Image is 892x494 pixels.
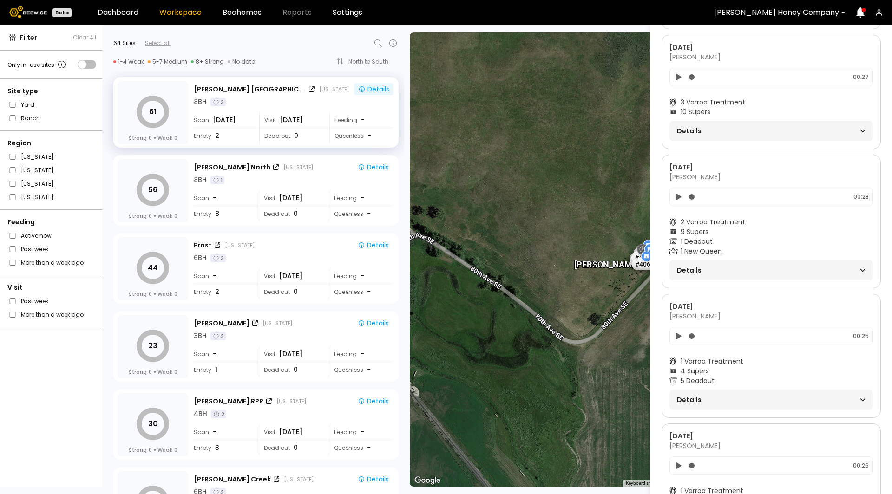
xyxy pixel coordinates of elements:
[358,319,389,327] div: Details
[259,440,322,455] div: Dead out
[211,410,226,418] div: 2
[174,368,177,376] span: 0
[358,241,389,249] div: Details
[259,190,322,206] div: Visit
[329,346,393,362] div: Feeding
[367,131,371,141] span: -
[329,424,393,440] div: Feeding
[669,162,873,172] div: [DATE]
[361,115,366,125] div: -
[73,33,96,42] span: Clear All
[259,112,323,128] div: Visit
[329,440,393,455] div: Queenless
[677,124,866,137] div: Details
[294,209,298,219] span: 0
[52,8,72,17] div: Beta
[225,241,255,249] div: [US_STATE]
[7,59,67,70] div: Only in-use sites
[21,296,48,306] label: Past week
[194,128,252,143] div: Empty
[194,112,252,128] div: Scan
[632,258,662,270] div: # 40654
[279,349,302,359] span: [DATE]
[681,107,710,117] span: 10 Supers
[129,368,177,376] div: Strong Weak
[194,162,270,172] div: [PERSON_NAME] North
[348,59,395,65] div: North to South
[361,271,365,281] div: -
[194,253,207,263] div: 6 BH
[669,302,873,321] div: [PERSON_NAME]
[329,362,393,377] div: Queenless
[174,134,177,142] span: 0
[213,115,236,125] span: [DATE]
[259,346,322,362] div: Visit
[853,461,869,470] span: 00:26
[194,318,249,328] div: [PERSON_NAME]
[215,365,217,375] span: 1
[681,237,713,247] span: 1 Deadout
[294,443,298,453] span: 0
[21,165,54,175] label: [US_STATE]
[129,134,177,142] div: Strong Weak
[98,9,138,16] a: Dashboard
[191,58,224,65] div: 8+ Strong
[367,365,371,375] span: -
[412,474,443,487] a: Open this area in Google Maps (opens a new window)
[21,179,54,188] label: [US_STATE]
[284,475,314,483] div: [US_STATE]
[681,97,745,107] span: 3 Varroa Treatment
[148,58,187,65] div: 5-7 Medium
[210,176,224,184] div: 1
[215,209,219,219] span: 8
[354,239,393,251] button: Details
[149,290,152,298] span: 0
[259,128,323,143] div: Dead out
[7,86,96,96] div: Site type
[329,112,393,128] div: Feeding
[677,264,866,277] div: Details
[358,397,389,405] div: Details
[630,253,659,265] div: # 40669
[358,85,389,93] div: Details
[159,9,202,16] a: Workspace
[276,397,306,405] div: [US_STATE]
[174,290,177,298] span: 0
[21,152,54,162] label: [US_STATE]
[9,6,47,18] img: Beewise logo
[174,212,177,220] span: 0
[215,443,219,453] span: 3
[853,332,869,340] span: 00:25
[669,302,873,312] div: [DATE]
[21,310,84,319] label: More than a week ago
[213,271,216,281] span: -
[626,480,666,487] button: Keyboard shortcuts
[21,113,40,123] label: Ranch
[21,258,84,267] label: More than a week ago
[681,247,722,256] span: 1 New Queen
[215,287,219,297] span: 2
[677,264,771,277] span: Details
[194,84,306,94] div: [PERSON_NAME] [GEOGRAPHIC_DATA]
[358,475,389,483] div: Details
[329,268,393,284] div: Feeding
[282,9,312,16] span: Reports
[294,131,298,141] span: 0
[20,33,37,43] span: Filter
[367,209,371,219] span: -
[681,376,715,386] span: 5 Deadout
[213,193,216,203] span: -
[148,262,158,273] tspan: 44
[194,362,252,377] div: Empty
[213,349,216,359] span: -
[669,43,873,52] div: [DATE]
[210,254,226,262] div: 3
[174,446,177,454] span: 0
[210,98,226,106] div: 3
[194,240,212,250] div: Frost
[7,217,96,227] div: Feeding
[113,39,136,47] div: 64 Sites
[361,349,365,359] div: -
[279,271,302,281] span: [DATE]
[681,357,743,366] span: 1 Varroa Treatment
